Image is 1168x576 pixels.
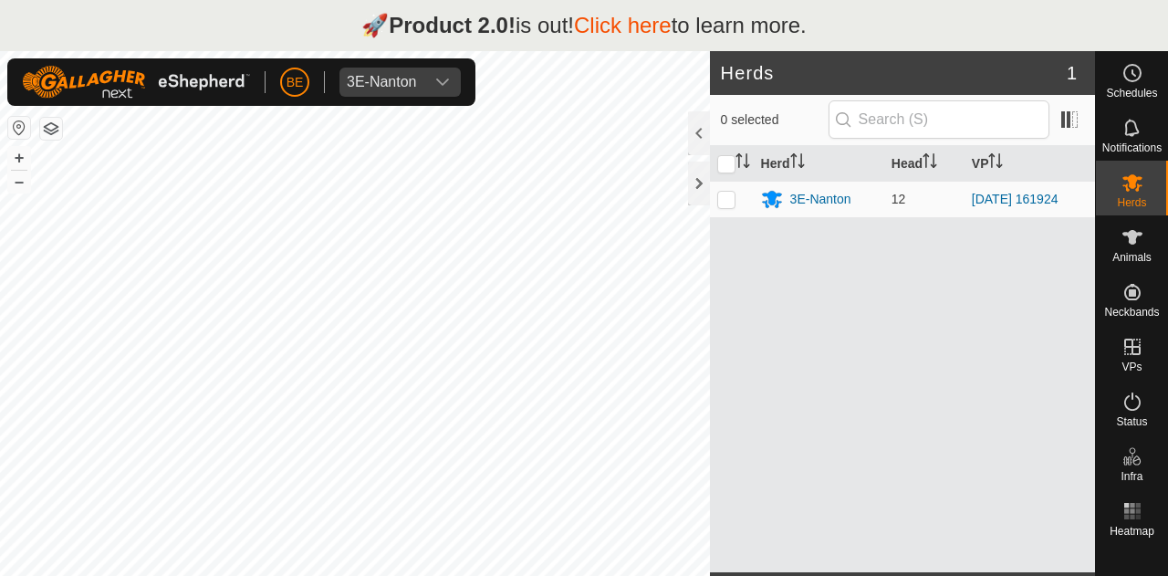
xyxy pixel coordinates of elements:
[988,156,1003,171] p-sorticon: Activate to sort
[1121,361,1142,372] span: VPs
[339,68,424,97] span: 3E-Nanton
[892,192,906,206] span: 12
[1067,59,1077,87] span: 1
[361,9,807,42] p: 🚀 is out! to learn more.
[40,118,62,140] button: Map Layers
[735,156,750,171] p-sorticon: Activate to sort
[1121,471,1142,482] span: Infra
[1102,142,1162,153] span: Notifications
[347,75,417,89] div: 3E-Nanton
[22,66,250,99] img: Gallagher Logo
[8,117,30,139] button: Reset Map
[8,147,30,169] button: +
[972,192,1058,206] a: [DATE] 161924
[965,146,1095,182] th: VP
[1104,307,1159,318] span: Neckbands
[790,190,851,209] div: 3E-Nanton
[287,73,304,92] span: BE
[1116,416,1147,427] span: Status
[424,68,461,97] div: dropdown trigger
[790,156,805,171] p-sorticon: Activate to sort
[8,171,30,193] button: –
[884,146,965,182] th: Head
[754,146,884,182] th: Herd
[389,13,516,37] strong: Product 2.0!
[574,13,672,37] a: Click here
[721,62,1067,84] h2: Herds
[1110,526,1154,537] span: Heatmap
[1106,88,1157,99] span: Schedules
[923,156,937,171] p-sorticon: Activate to sort
[721,110,829,130] span: 0 selected
[1112,252,1152,263] span: Animals
[829,100,1049,139] input: Search (S)
[1117,197,1146,208] span: Herds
